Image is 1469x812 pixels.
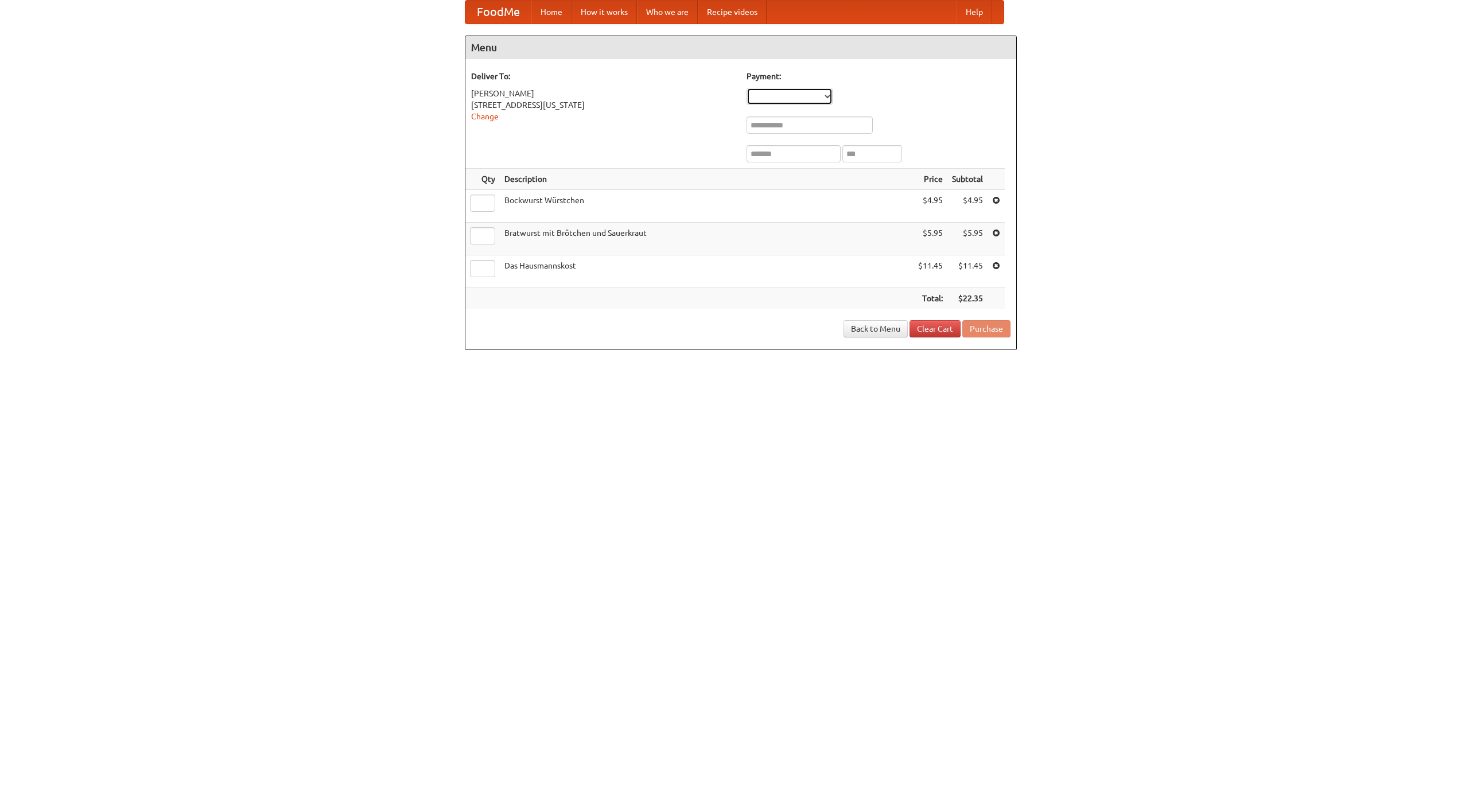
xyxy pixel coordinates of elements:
[914,223,947,255] td: $5.95
[698,1,767,24] a: Recipe videos
[572,1,637,24] a: How it works
[465,1,531,24] a: FoodMe
[914,169,947,190] th: Price
[637,1,698,24] a: Who we are
[947,169,988,190] th: Subtotal
[947,190,988,223] td: $4.95
[914,190,947,223] td: $4.95
[500,255,914,288] td: Das Hausmannskost
[910,320,961,337] a: Clear Cart
[957,1,992,24] a: Help
[947,255,988,288] td: $11.45
[471,71,735,82] h5: Deliver To:
[500,169,914,190] th: Description
[747,71,1011,82] h5: Payment:
[962,320,1011,337] button: Purchase
[500,190,914,223] td: Bockwurst Würstchen
[471,99,735,111] div: [STREET_ADDRESS][US_STATE]
[465,36,1016,59] h4: Menu
[531,1,572,24] a: Home
[844,320,908,337] a: Back to Menu
[465,169,500,190] th: Qty
[471,112,499,121] a: Change
[471,88,735,99] div: [PERSON_NAME]
[947,223,988,255] td: $5.95
[914,255,947,288] td: $11.45
[914,288,947,309] th: Total:
[947,288,988,309] th: $22.35
[500,223,914,255] td: Bratwurst mit Brötchen und Sauerkraut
